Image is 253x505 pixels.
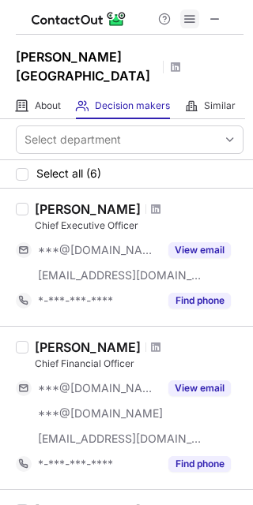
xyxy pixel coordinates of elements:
span: ***@[DOMAIN_NAME] [38,243,159,257]
h1: [PERSON_NAME] [GEOGRAPHIC_DATA] [16,47,158,85]
div: [PERSON_NAME] [35,339,141,355]
button: Reveal Button [168,456,231,472]
span: Similar [204,99,236,112]
button: Reveal Button [168,380,231,396]
span: [EMAIL_ADDRESS][DOMAIN_NAME] [38,268,202,282]
img: ContactOut v5.3.10 [32,9,126,28]
div: Chief Financial Officer [35,357,244,371]
span: ***@[DOMAIN_NAME] [38,406,163,421]
div: Select department [25,132,121,148]
span: ***@[DOMAIN_NAME] [38,381,159,395]
span: Decision makers [95,99,170,112]
button: Reveal Button [168,293,231,309]
span: About [35,99,61,112]
span: [EMAIL_ADDRESS][DOMAIN_NAME] [38,432,202,446]
span: Select all (6) [36,167,101,180]
div: Chief Executive Officer [35,219,244,233]
div: [PERSON_NAME] [35,201,141,217]
button: Reveal Button [168,242,231,258]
